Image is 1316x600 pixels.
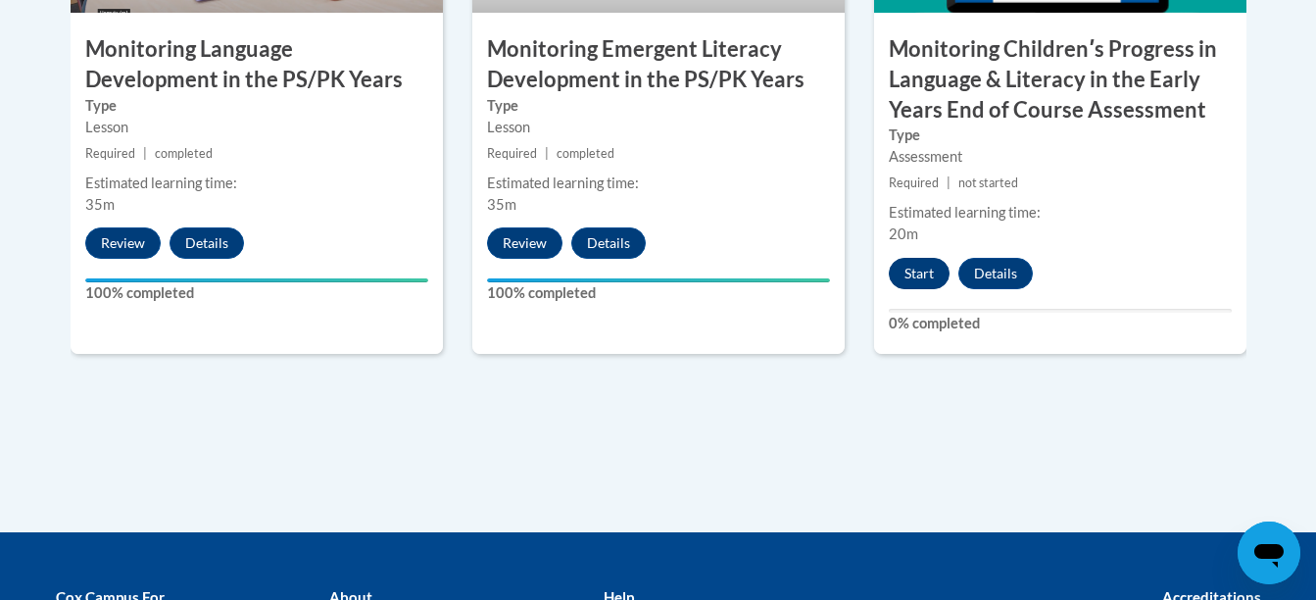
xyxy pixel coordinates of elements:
[85,278,428,282] div: Your progress
[889,202,1232,224] div: Estimated learning time:
[85,227,161,259] button: Review
[545,146,549,161] span: |
[487,117,830,138] div: Lesson
[947,175,950,190] span: |
[85,282,428,304] label: 100% completed
[85,146,135,161] span: Required
[487,146,537,161] span: Required
[85,196,115,213] span: 35m
[889,225,918,242] span: 20m
[155,146,213,161] span: completed
[487,196,516,213] span: 35m
[85,173,428,194] div: Estimated learning time:
[958,175,1018,190] span: not started
[889,313,1232,334] label: 0% completed
[889,258,950,289] button: Start
[1238,522,1300,584] iframe: Button to launch messaging window
[487,227,562,259] button: Review
[889,175,939,190] span: Required
[557,146,614,161] span: completed
[958,258,1033,289] button: Details
[487,282,830,304] label: 100% completed
[170,227,244,259] button: Details
[487,173,830,194] div: Estimated learning time:
[571,227,646,259] button: Details
[472,34,845,95] h3: Monitoring Emergent Literacy Development in the PS/PK Years
[874,34,1246,125] h3: Monitoring Childrenʹs Progress in Language & Literacy in the Early Years End of Course Assessment
[889,146,1232,168] div: Assessment
[889,125,1232,146] label: Type
[143,146,147,161] span: |
[487,278,830,282] div: Your progress
[85,117,428,138] div: Lesson
[85,95,428,117] label: Type
[71,34,443,95] h3: Monitoring Language Development in the PS/PK Years
[487,95,830,117] label: Type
